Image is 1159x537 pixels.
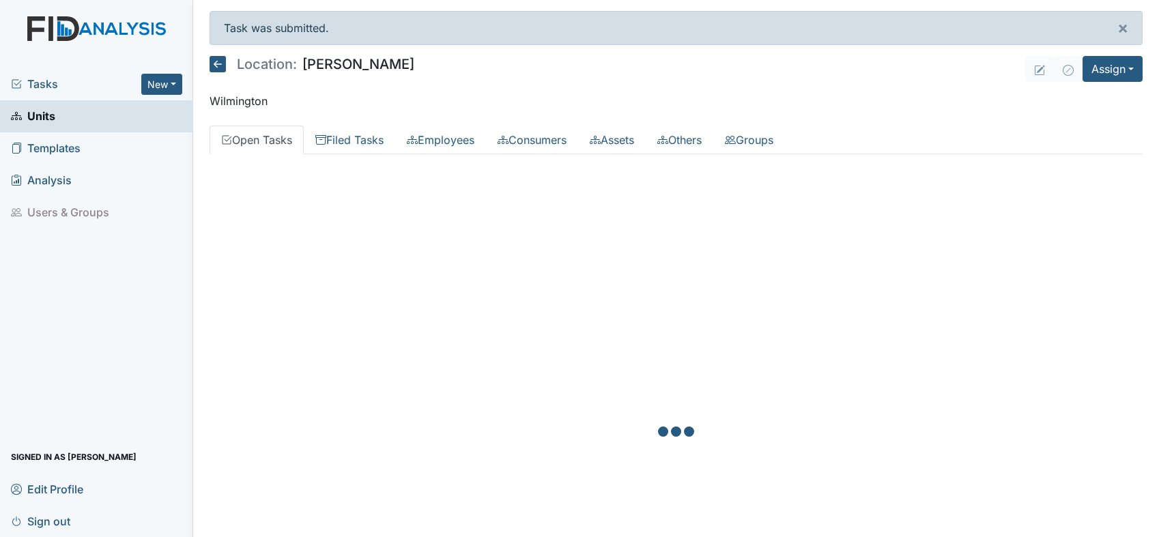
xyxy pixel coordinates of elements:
[210,11,1143,45] div: Task was submitted.
[1104,12,1142,44] button: ×
[1117,18,1128,38] span: ×
[210,56,414,72] h5: [PERSON_NAME]
[11,446,137,467] span: Signed in as [PERSON_NAME]
[11,510,70,532] span: Sign out
[11,478,83,499] span: Edit Profile
[395,126,486,154] a: Employees
[713,126,785,154] a: Groups
[237,57,297,71] span: Location:
[578,126,646,154] a: Assets
[304,126,395,154] a: Filed Tasks
[11,76,141,92] a: Tasks
[141,74,182,95] button: New
[11,106,55,127] span: Units
[210,93,1143,109] p: Wilmington
[646,126,713,154] a: Others
[1083,56,1143,82] button: Assign
[486,126,578,154] a: Consumers
[210,126,304,154] a: Open Tasks
[11,138,81,159] span: Templates
[11,170,72,191] span: Analysis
